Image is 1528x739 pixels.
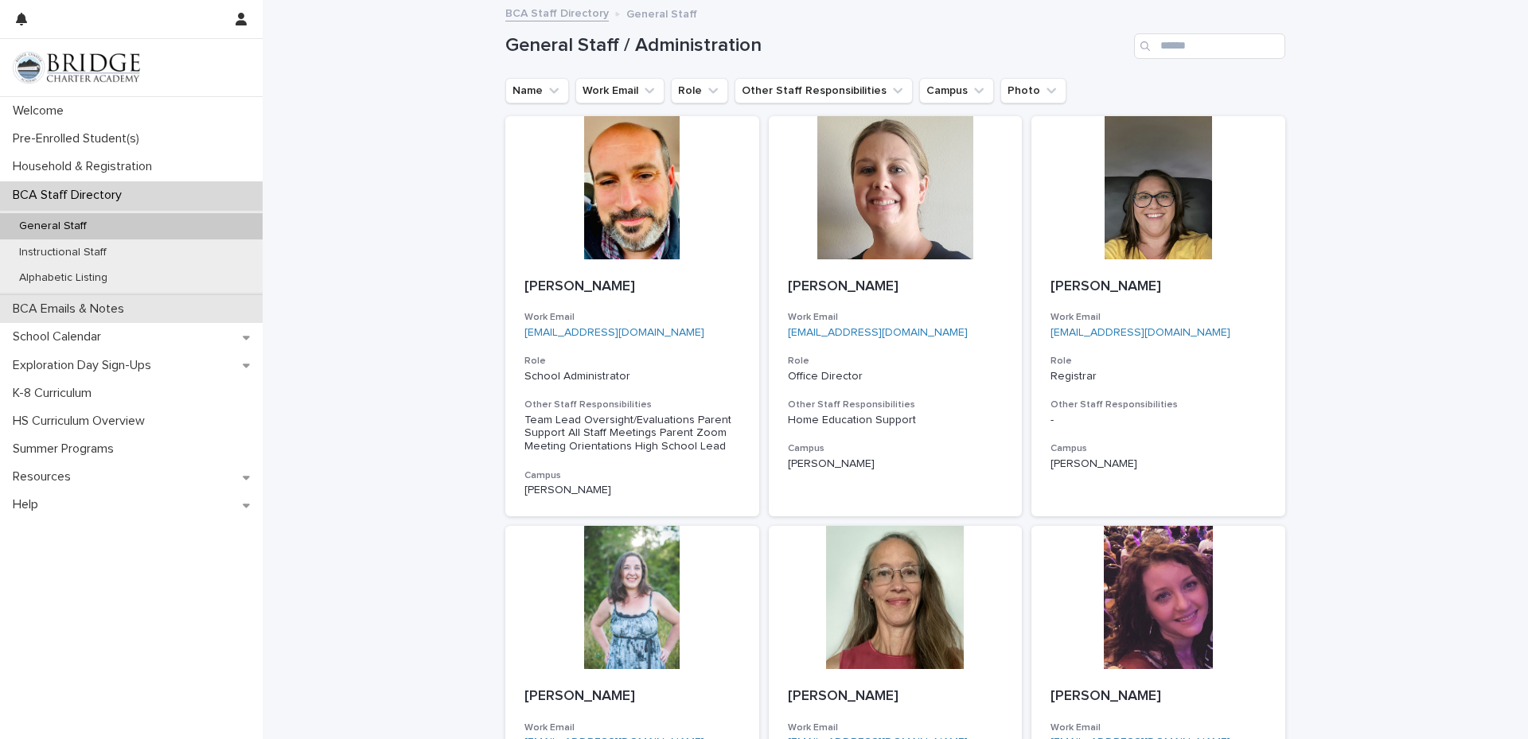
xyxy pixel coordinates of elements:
[788,327,968,338] a: [EMAIL_ADDRESS][DOMAIN_NAME]
[919,78,994,103] button: Campus
[6,358,164,373] p: Exploration Day Sign-Ups
[505,116,759,516] a: [PERSON_NAME]Work Email[EMAIL_ADDRESS][DOMAIN_NAME]RoleSchool AdministratorOther Staff Responsibi...
[6,131,152,146] p: Pre-Enrolled Student(s)
[505,78,569,103] button: Name
[6,414,158,429] p: HS Curriculum Overview
[524,414,740,453] div: Team Lead Oversight/Evaluations Parent Support All Staff Meetings Parent Zoom Meeting Orientation...
[6,220,99,233] p: General Staff
[626,4,697,21] p: General Staff
[1050,414,1266,427] div: -
[13,52,140,84] img: V1C1m3IdTEidaUdm9Hs0
[524,721,740,734] h3: Work Email
[788,457,1004,471] p: [PERSON_NAME]
[1050,688,1266,706] p: [PERSON_NAME]
[6,497,51,512] p: Help
[505,34,1128,57] h1: General Staff / Administration
[524,311,740,324] h3: Work Email
[735,78,913,103] button: Other Staff Responsibilities
[788,370,1004,383] p: Office Director
[1050,457,1266,471] p: [PERSON_NAME]
[524,484,740,497] p: [PERSON_NAME]
[524,688,740,706] p: [PERSON_NAME]
[1050,327,1230,338] a: [EMAIL_ADDRESS][DOMAIN_NAME]
[524,278,740,296] p: [PERSON_NAME]
[524,355,740,368] h3: Role
[788,414,1004,427] div: Home Education Support
[1134,33,1285,59] input: Search
[524,370,740,383] p: School Administrator
[505,3,609,21] a: BCA Staff Directory
[769,116,1023,516] a: [PERSON_NAME]Work Email[EMAIL_ADDRESS][DOMAIN_NAME]RoleOffice DirectorOther Staff Responsibilitie...
[6,441,127,457] p: Summer Programs
[1031,116,1285,516] a: [PERSON_NAME]Work Email[EMAIL_ADDRESS][DOMAIN_NAME]RoleRegistrarOther Staff Responsibilities-Camp...
[1050,311,1266,324] h3: Work Email
[6,386,104,401] p: K-8 Curriculum
[788,688,1004,706] p: [PERSON_NAME]
[6,103,76,119] p: Welcome
[788,721,1004,734] h3: Work Email
[788,442,1004,455] h3: Campus
[6,188,134,203] p: BCA Staff Directory
[524,327,704,338] a: [EMAIL_ADDRESS][DOMAIN_NAME]
[1050,721,1266,734] h3: Work Email
[788,311,1004,324] h3: Work Email
[788,399,1004,411] h3: Other Staff Responsibilities
[524,469,740,482] h3: Campus
[575,78,665,103] button: Work Email
[671,78,728,103] button: Role
[1050,278,1266,296] p: [PERSON_NAME]
[524,399,740,411] h3: Other Staff Responsibilities
[6,246,119,259] p: Instructional Staff
[6,301,137,317] p: BCA Emails & Notes
[788,355,1004,368] h3: Role
[1050,370,1266,383] p: Registrar
[6,159,165,174] p: Household & Registration
[1050,399,1266,411] h3: Other Staff Responsibilities
[1050,355,1266,368] h3: Role
[1000,78,1066,103] button: Photo
[6,469,84,484] p: Resources
[788,278,1004,296] p: [PERSON_NAME]
[6,329,114,344] p: School Calendar
[6,271,120,285] p: Alphabetic Listing
[1050,442,1266,455] h3: Campus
